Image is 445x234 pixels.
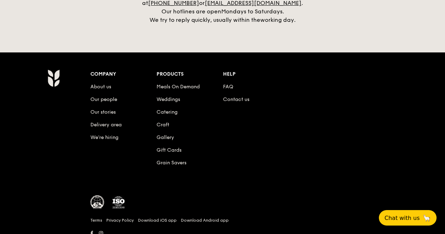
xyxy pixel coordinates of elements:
span: Chat with us [384,215,420,221]
span: Mondays to Saturdays. [221,8,284,15]
a: FAQ [223,84,233,90]
div: Products [157,69,223,79]
div: Company [90,69,157,79]
span: 🦙 [422,214,431,222]
a: Gallery [157,134,174,140]
a: Delivery area [90,122,122,128]
a: About us [90,84,111,90]
img: ISO Certified [112,195,126,209]
a: Catering [157,109,178,115]
div: Help [223,69,290,79]
img: MUIS Halal Certified [90,195,104,209]
a: Gift Cards [157,147,182,153]
button: Chat with us🦙 [379,210,437,226]
a: Our people [90,96,117,102]
span: working day. [260,17,295,23]
a: Our stories [90,109,116,115]
a: Meals On Demand [157,84,200,90]
a: Weddings [157,96,180,102]
a: Contact us [223,96,249,102]
a: Craft [157,122,169,128]
img: AYc88T3wAAAABJRU5ErkJggg== [47,69,60,87]
a: Privacy Policy [106,217,134,223]
a: Download iOS app [138,217,177,223]
a: Terms [90,217,102,223]
a: Download Android app [181,217,229,223]
a: We’re hiring [90,134,119,140]
a: Grain Savers [157,160,186,166]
